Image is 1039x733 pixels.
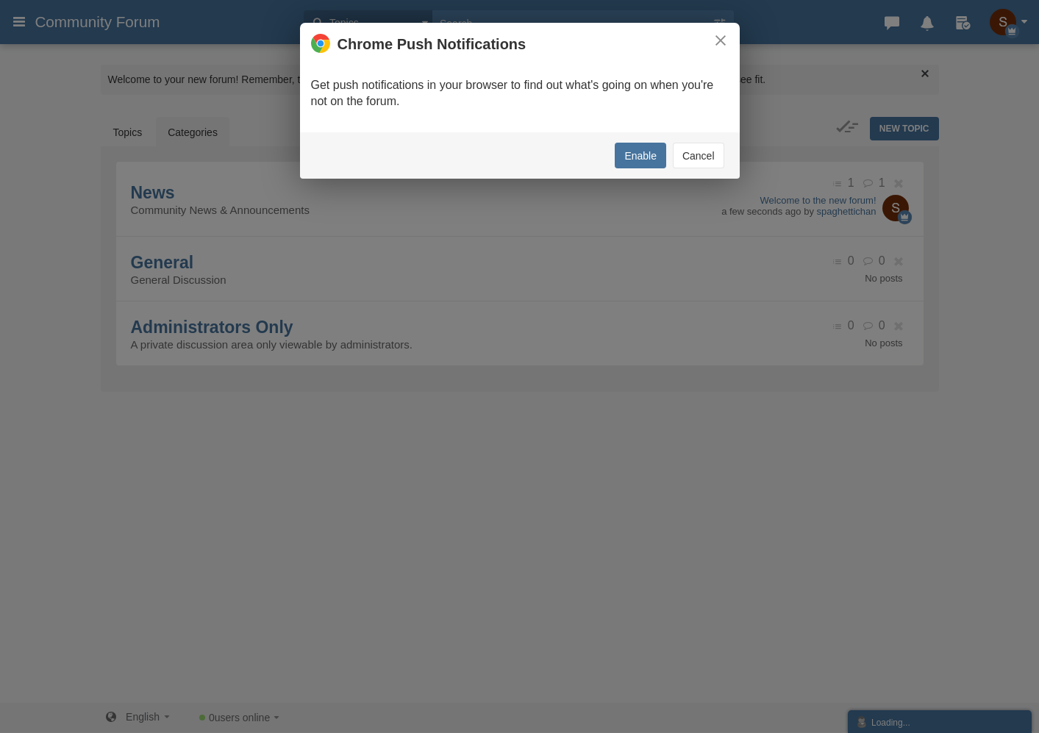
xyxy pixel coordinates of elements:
span: Push Notifications [397,36,526,52]
button: × [713,32,729,49]
button: Enable [615,143,666,168]
span: Chrome [338,36,393,52]
button: Cancel [673,143,724,168]
p: Get push notifications in your browser to find out what's going on when you're not on the forum. [311,77,729,111]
